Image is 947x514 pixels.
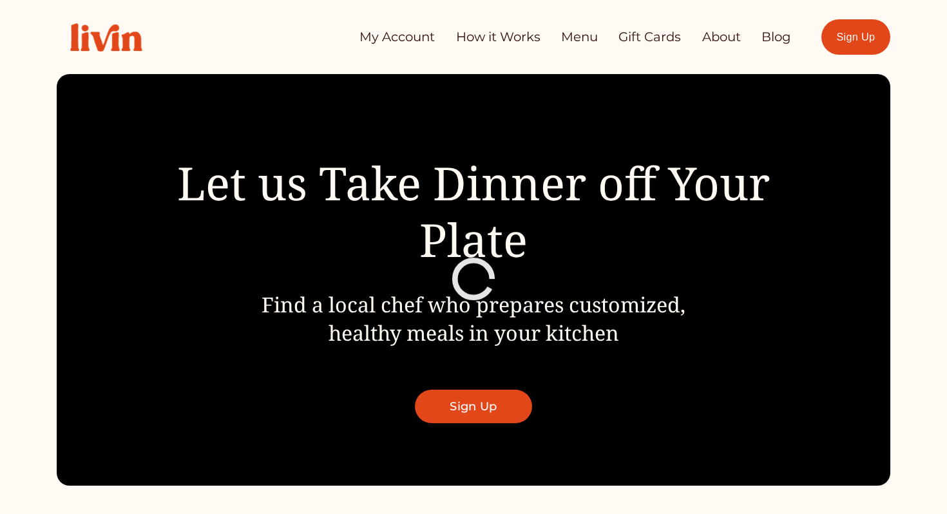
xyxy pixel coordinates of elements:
[359,24,435,50] a: My Account
[561,24,598,50] a: Menu
[456,24,540,50] a: How it Works
[57,10,156,65] img: Livin
[821,19,890,55] a: Sign Up
[618,24,681,50] a: Gift Cards
[415,390,531,423] a: Sign Up
[262,290,685,347] span: Find a local chef who prepares customized, healthy meals in your kitchen
[177,151,781,270] span: Let us Take Dinner off Your Plate
[761,24,791,50] a: Blog
[702,24,741,50] a: About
